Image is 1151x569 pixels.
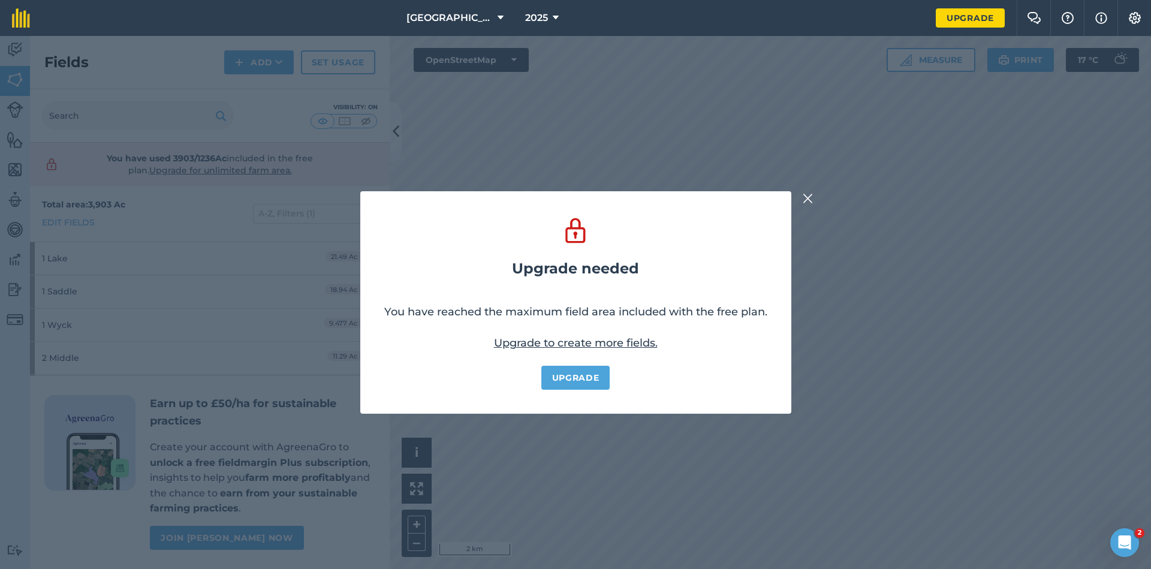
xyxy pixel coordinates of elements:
img: fieldmargin Logo [12,8,30,28]
a: Upgrade to create more fields. [494,336,658,350]
img: Two speech bubbles overlapping with the left bubble in the forefront [1027,12,1041,24]
a: Upgrade [936,8,1005,28]
img: A cog icon [1128,12,1142,24]
a: Upgrade [541,366,610,390]
img: svg+xml;base64,PHN2ZyB4bWxucz0iaHR0cDovL3d3dy53My5vcmcvMjAwMC9zdmciIHdpZHRoPSIyMiIgaGVpZ2h0PSIzMC... [803,191,813,206]
img: svg+xml;base64,PHN2ZyB4bWxucz0iaHR0cDovL3d3dy53My5vcmcvMjAwMC9zdmciIHdpZHRoPSIxNyIgaGVpZ2h0PSIxNy... [1095,11,1107,25]
p: You have reached the maximum field area included with the free plan. [384,303,767,320]
img: A question mark icon [1060,12,1075,24]
h2: Upgrade needed [512,260,639,277]
iframe: Intercom live chat [1110,528,1139,557]
span: 2 [1135,528,1144,538]
span: 2025 [525,11,548,25]
span: [GEOGRAPHIC_DATA] [406,11,493,25]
